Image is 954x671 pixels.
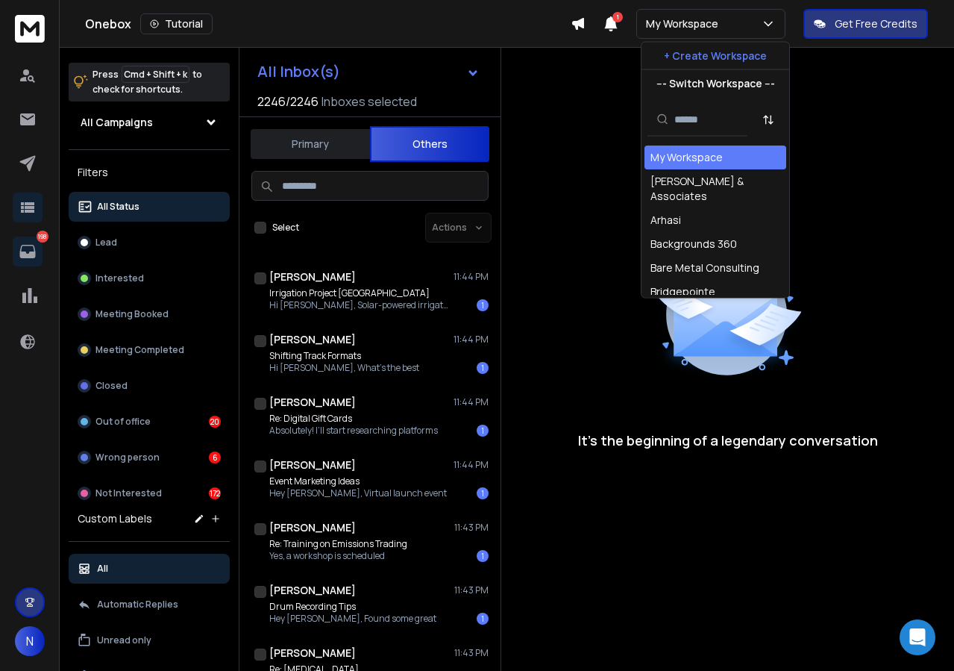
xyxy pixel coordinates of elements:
[209,487,221,499] div: 172
[95,452,160,464] p: Wrong person
[269,332,356,347] h1: [PERSON_NAME]
[650,150,723,165] div: My Workspace
[900,619,935,655] div: Open Intercom Messenger
[454,522,489,534] p: 11:43 PM
[97,599,178,611] p: Automatic Replies
[269,350,419,362] p: Shifting Track Formats
[650,237,737,252] div: Backgrounds 360
[454,647,489,659] p: 11:43 PM
[269,583,356,598] h1: [PERSON_NAME]
[78,511,152,526] h3: Custom Labels
[97,563,108,575] p: All
[15,626,45,656] button: N
[321,93,417,110] h3: Inboxes selected
[269,613,436,625] p: Hey [PERSON_NAME], Found some great
[92,67,202,97] p: Press to check for shortcuts.
[269,287,448,299] p: Irrigation Project [GEOGRAPHIC_DATA]
[140,13,213,34] button: Tutorial
[95,344,184,356] p: Meeting Completed
[257,93,318,110] span: 2246 / 2246
[69,192,230,222] button: All Status
[803,9,928,39] button: Get Free Credits
[69,162,230,183] h3: Filters
[646,16,724,31] p: My Workspace
[257,64,340,79] h1: All Inbox(s)
[650,213,681,228] div: Arhasi
[97,201,139,213] p: All Status
[269,538,407,550] p: Re: Training on Emissions Trading
[650,174,780,204] div: [PERSON_NAME] & Associates
[85,13,571,34] div: Onebox
[69,335,230,365] button: Meeting Completed
[477,487,489,499] div: 1
[612,12,623,22] span: 1
[13,237,43,266] a: 198
[578,430,878,451] p: It’s the beginning of a legendary conversation
[477,299,489,311] div: 1
[95,308,169,320] p: Meeting Booked
[269,458,356,472] h1: [PERSON_NAME]
[650,284,780,314] div: Bridgepointe Technologies
[269,550,407,562] p: Yes, a workshop is scheduled
[69,443,230,472] button: Wrong person6
[454,459,489,471] p: 11:44 PM
[370,126,489,162] button: Others
[641,43,789,69] button: + Create Workspace
[477,425,489,437] div: 1
[69,625,230,655] button: Unread only
[454,334,489,346] p: 11:44 PM
[269,362,419,374] p: Hi [PERSON_NAME], What's the best
[477,613,489,625] div: 1
[269,425,438,437] p: Absolutely! I’ll start researching platforms
[37,231,48,243] p: 198
[81,115,153,130] h1: All Campaigns
[650,260,759,275] div: Bare Metal Consulting
[656,76,775,91] p: --- Switch Workspace ---
[477,550,489,562] div: 1
[95,272,144,284] p: Interested
[269,413,438,425] p: Re: Digital Gift Cards
[69,228,230,258] button: Lead
[95,380,128,392] p: Closed
[269,269,356,284] h1: [PERSON_NAME]
[269,475,447,487] p: Event Marketing Ideas
[69,107,230,137] button: All Campaigns
[95,487,162,499] p: Not Interested
[477,362,489,374] div: 1
[269,299,448,311] p: Hi [PERSON_NAME], Solar-powered irrigation system
[269,487,447,499] p: Hey [PERSON_NAME], Virtual launch event
[69,407,230,437] button: Out of office20
[245,57,492,87] button: All Inbox(s)
[269,646,356,661] h1: [PERSON_NAME]
[95,416,151,428] p: Out of office
[69,478,230,508] button: Not Interested172
[95,237,117,249] p: Lead
[97,634,151,646] p: Unread only
[209,416,221,428] div: 20
[269,601,436,613] p: Drum Recording Tips
[835,16,917,31] p: Get Free Credits
[664,49,767,63] p: + Create Workspace
[69,590,230,619] button: Automatic Replies
[269,395,356,410] h1: [PERSON_NAME]
[269,520,356,535] h1: [PERSON_NAME]
[454,396,489,408] p: 11:44 PM
[69,299,230,329] button: Meeting Booked
[251,128,370,160] button: Primary
[454,584,489,596] p: 11:43 PM
[454,271,489,283] p: 11:44 PM
[69,371,230,401] button: Closed
[69,263,230,293] button: Interested
[122,66,189,83] span: Cmd + Shift + k
[272,222,299,234] label: Select
[753,104,783,134] button: Sort by Sort A-Z
[209,452,221,464] div: 6
[69,554,230,584] button: All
